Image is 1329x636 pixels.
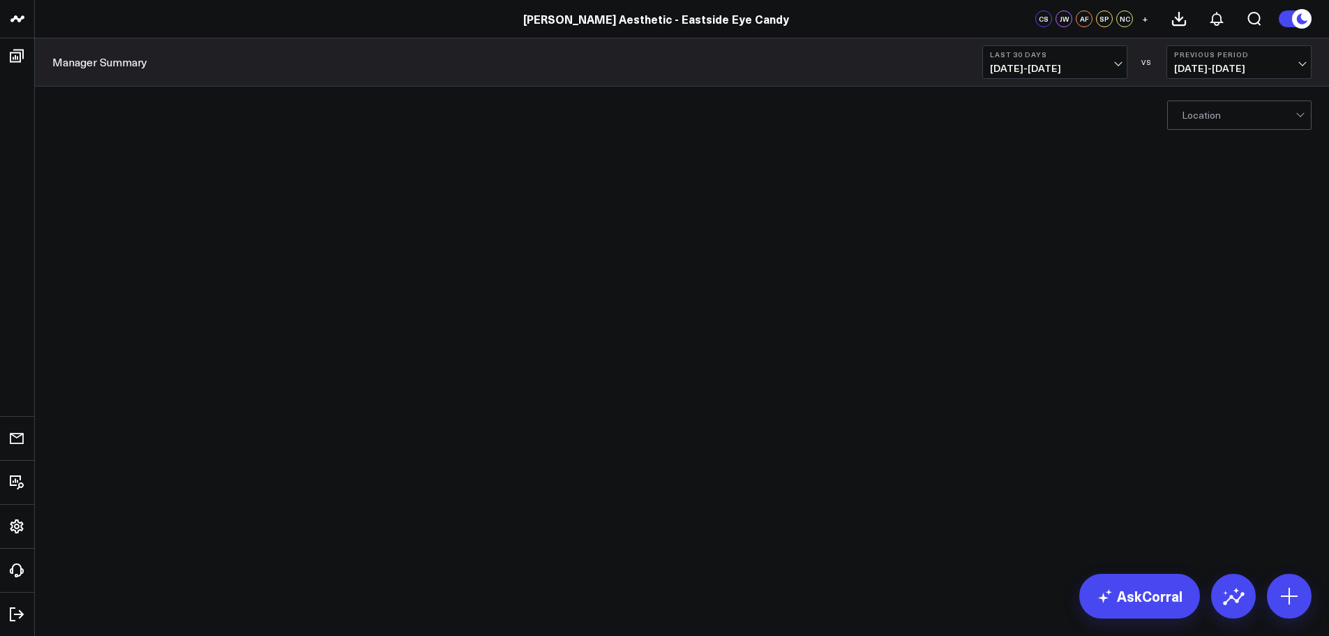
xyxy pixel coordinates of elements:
span: + [1142,14,1148,24]
a: Manager Summary [52,54,147,70]
a: AskCorral [1079,574,1200,619]
div: SP [1096,10,1113,27]
div: CS [1035,10,1052,27]
span: [DATE] - [DATE] [1174,63,1304,74]
button: Last 30 Days[DATE]-[DATE] [982,45,1127,79]
div: VS [1134,58,1159,66]
a: [PERSON_NAME] Aesthetic - Eastside Eye Candy [523,11,789,27]
span: [DATE] - [DATE] [990,63,1120,74]
div: AF [1076,10,1093,27]
button: Previous Period[DATE]-[DATE] [1166,45,1312,79]
div: JW [1056,10,1072,27]
div: NC [1116,10,1133,27]
b: Last 30 Days [990,50,1120,59]
b: Previous Period [1174,50,1304,59]
button: + [1136,10,1153,27]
